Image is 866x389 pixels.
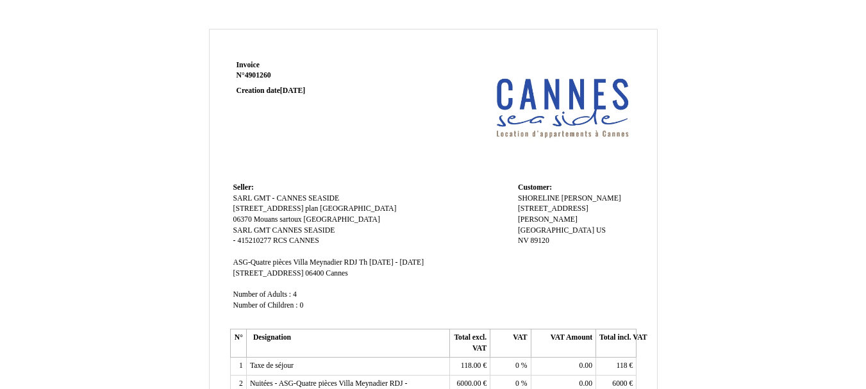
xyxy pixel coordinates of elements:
span: US [596,226,606,235]
th: VAT Amount [531,329,595,358]
th: VAT [490,329,531,358]
span: SARL GMT [233,226,271,235]
span: Cannes [326,269,347,277]
span: [STREET_ADDRESS] [233,269,304,277]
th: Total excl. VAT [449,329,490,358]
span: [STREET_ADDRESS] plan [GEOGRAPHIC_DATA] [233,204,397,213]
span: [GEOGRAPHIC_DATA] [304,215,380,224]
span: 118 [617,361,628,370]
th: Total incl. VAT [596,329,637,358]
span: SHORELINE [518,194,560,203]
span: 6000 [612,379,627,388]
span: Number of Adults : [233,290,292,299]
th: Designation [246,329,449,358]
span: Taxe de séjour [250,361,294,370]
th: N° [230,329,246,358]
span: 0 [515,361,519,370]
span: ASG-Quatre pièces Villa Meynadier RDJ [233,258,358,267]
span: 0 [515,379,519,388]
span: 4 [293,290,297,299]
td: % [490,358,531,376]
span: Customer: [518,183,552,192]
td: € [596,358,637,376]
span: 118.00 [461,361,481,370]
span: 415210277 RCS CANNES [237,236,319,245]
span: 6000.00 [456,379,481,388]
span: Seller: [233,183,254,192]
td: 1 [230,358,246,376]
span: 0.00 [579,379,592,388]
span: NV 89120 [518,236,549,245]
span: - [233,236,236,245]
span: 06370 [233,215,252,224]
span: 06400 [305,269,324,277]
span: CANNES SEASIDE [272,226,335,235]
span: Invoice [237,61,260,69]
span: Number of Children : [233,301,298,310]
td: € [449,358,490,376]
span: SARL GMT - CANNES SEASIDE [233,194,340,203]
span: 0.00 [579,361,592,370]
span: [GEOGRAPHIC_DATA] [518,226,594,235]
span: [STREET_ADDRESS][PERSON_NAME] [518,204,588,224]
span: [PERSON_NAME] [562,194,621,203]
span: 4901260 [245,71,271,79]
strong: Creation date [237,87,306,95]
span: Th [DATE] - [DATE] [359,258,424,267]
span: Mouans sartoux [254,215,302,224]
span: [DATE] [280,87,305,95]
span: 0 [299,301,303,310]
img: logo [491,60,633,156]
strong: N° [237,70,390,81]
